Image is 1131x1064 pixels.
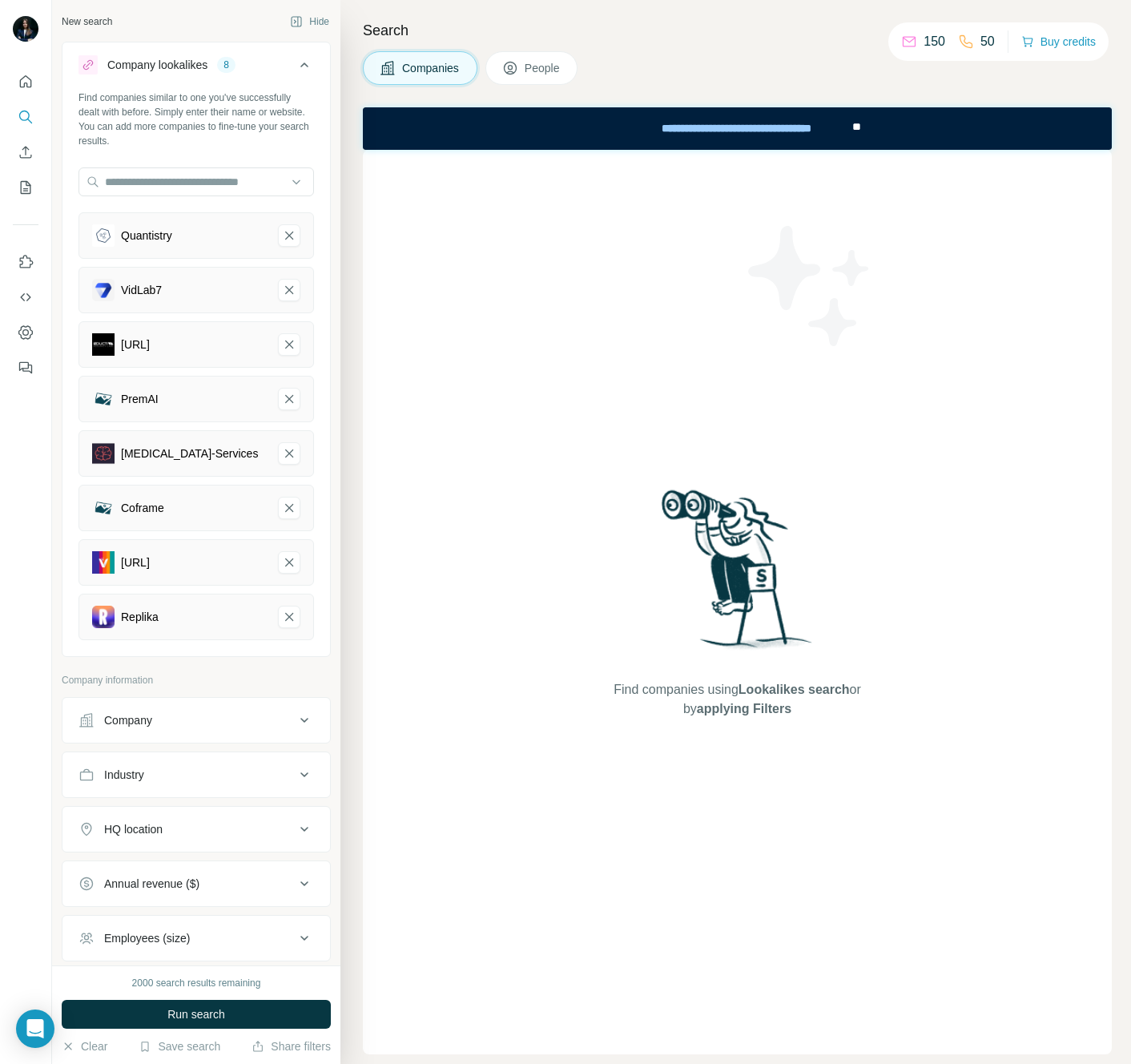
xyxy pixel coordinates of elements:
h4: Search [363,19,1112,42]
button: Search [13,103,38,131]
div: Annual revenue ($) [104,876,199,892]
button: Company [62,701,330,740]
button: Employees (size) [62,919,330,957]
div: Industry [104,767,144,783]
div: PremAI [121,391,159,407]
span: applying Filters [697,702,791,715]
div: Replika [121,609,159,625]
button: Wemagine.AI-remove-button [278,551,300,574]
img: Alphos-Services-logo [92,442,115,465]
div: Coframe [121,500,164,516]
button: Dashboard [13,318,38,347]
button: My lists [13,173,38,202]
img: Replika-logo [92,606,115,628]
img: Coframe-logo [92,497,115,519]
img: Quantistry-logo [92,224,115,247]
button: Quick start [13,67,38,96]
button: Save search [139,1038,220,1054]
img: Surfe Illustration - Stars [738,214,882,358]
div: VidLab7 [121,282,162,298]
button: VidLab7-remove-button [278,279,300,301]
span: Companies [402,60,461,76]
div: [URL] [121,337,150,353]
button: Clear [62,1038,107,1054]
div: Company [104,712,152,728]
img: PremAI-logo [92,388,115,410]
button: Use Surfe on LinkedIn [13,248,38,276]
div: Open Intercom Messenger [16,1010,54,1048]
img: VidLab7-logo [92,279,115,301]
button: PremAI-remove-button [278,388,300,410]
button: Alphos-Services-remove-button [278,442,300,465]
span: Run search [167,1006,225,1022]
div: 2000 search results remaining [132,976,261,990]
img: inductiva.ai-logo [92,333,115,356]
img: Wemagine.AI-logo [92,551,115,574]
p: 50 [980,32,995,51]
div: Employees (size) [104,930,190,946]
p: Company information [62,673,331,687]
button: Quantistry-remove-button [278,224,300,247]
button: Annual revenue ($) [62,864,330,903]
div: 8 [217,58,235,72]
span: Lookalikes search [739,683,850,696]
button: Run search [62,1000,331,1029]
div: Company lookalikes [107,57,207,73]
div: [MEDICAL_DATA]-Services [121,445,258,461]
img: Surfe Illustration - Woman searching with binoculars [654,486,821,664]
p: 150 [924,32,945,51]
button: inductiva.ai-remove-button [278,333,300,356]
button: HQ location [62,810,330,848]
button: Hide [279,10,340,34]
iframe: Banner [363,107,1112,150]
div: Quantistry [121,228,172,244]
button: Use Surfe API [13,283,38,312]
button: Replika-remove-button [278,606,300,628]
button: Coframe-remove-button [278,497,300,519]
img: Avatar [13,16,38,42]
div: Find companies similar to one you've successfully dealt with before. Simply enter their name or w... [78,91,314,148]
button: Buy credits [1021,30,1096,53]
button: Enrich CSV [13,138,38,167]
span: People [525,60,561,76]
button: Company lookalikes8 [62,46,330,91]
div: New search [62,14,112,29]
button: Share filters [252,1038,331,1054]
button: Feedback [13,353,38,382]
div: [URL] [121,554,150,570]
span: Find companies using or by [609,680,865,719]
button: Industry [62,756,330,794]
div: HQ location [104,821,163,837]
